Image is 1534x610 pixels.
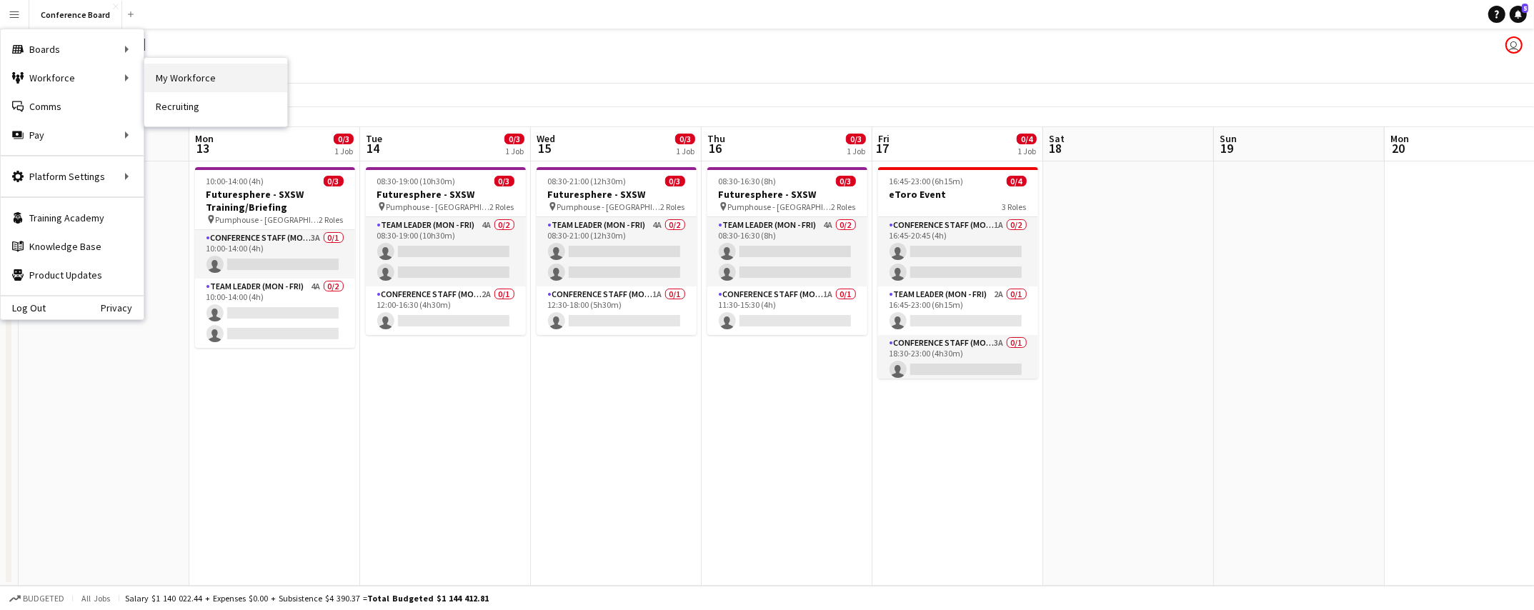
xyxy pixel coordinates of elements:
[1220,132,1237,145] span: Sun
[537,132,555,145] span: Wed
[1,121,144,149] div: Pay
[847,146,865,156] div: 1 Job
[1522,4,1528,13] span: 5
[494,176,514,186] span: 0/3
[334,134,354,144] span: 0/3
[490,201,514,212] span: 2 Roles
[548,176,627,186] span: 08:30-21:00 (12h30m)
[367,593,489,604] span: Total Budgeted $1 144 412.81
[195,132,214,145] span: Mon
[1388,140,1409,156] span: 20
[364,140,382,156] span: 14
[1,204,144,232] a: Training Academy
[707,188,867,201] h3: Futuresphere - SXSW
[505,146,524,156] div: 1 Job
[377,176,456,186] span: 08:30-19:00 (10h30m)
[195,279,355,348] app-card-role: Team Leader (Mon - Fri)4A0/210:00-14:00 (4h)
[1390,132,1409,145] span: Mon
[125,593,489,604] div: Salary $1 140 022.44 + Expenses $0.00 + Subsistence $4 390.37 =
[101,302,144,314] a: Privacy
[707,132,725,145] span: Thu
[1,302,46,314] a: Log Out
[1,64,144,92] div: Workforce
[878,217,1038,286] app-card-role: Conference Staff (Mon - Fri)1A0/216:45-20:45 (4h)
[1047,140,1065,156] span: 18
[324,176,344,186] span: 0/3
[661,201,685,212] span: 2 Roles
[665,176,685,186] span: 0/3
[1,232,144,261] a: Knowledge Base
[29,1,122,29] button: Conference Board
[878,132,890,145] span: Fri
[1,35,144,64] div: Boards
[195,167,355,348] app-job-card: 10:00-14:00 (4h)0/3Futuresphere - SXSW Training/Briefing Pumphouse - [GEOGRAPHIC_DATA]2 RolesConf...
[144,64,287,92] a: My Workforce
[878,167,1038,379] app-job-card: 16:45-23:00 (6h15m)0/4eToro Event3 RolesConference Staff (Mon - Fri)1A0/216:45-20:45 (4h) Team Le...
[7,591,66,606] button: Budgeted
[144,92,287,121] a: Recruiting
[1,92,144,121] a: Comms
[707,217,867,286] app-card-role: Team Leader (Mon - Fri)4A0/208:30-16:30 (8h)
[319,214,344,225] span: 2 Roles
[1049,132,1065,145] span: Sat
[557,201,661,212] span: Pumphouse - [GEOGRAPHIC_DATA]
[846,134,866,144] span: 0/3
[206,176,264,186] span: 10:00-14:00 (4h)
[334,146,353,156] div: 1 Job
[707,286,867,335] app-card-role: Conference Staff (Mon - Fri)1A0/111:30-15:30 (4h)
[878,335,1038,384] app-card-role: Conference Staff (Mon - Fri)3A0/118:30-23:00 (4h30m)
[1,162,144,191] div: Platform Settings
[707,167,867,335] app-job-card: 08:30-16:30 (8h)0/3Futuresphere - SXSW Pumphouse - [GEOGRAPHIC_DATA]2 RolesTeam Leader (Mon - Fri...
[878,286,1038,335] app-card-role: Team Leader (Mon - Fri)2A0/116:45-23:00 (6h15m)
[676,146,694,156] div: 1 Job
[832,201,856,212] span: 2 Roles
[1217,140,1237,156] span: 19
[728,201,832,212] span: Pumphouse - [GEOGRAPHIC_DATA]
[504,134,524,144] span: 0/3
[1017,134,1037,144] span: 0/4
[890,176,964,186] span: 16:45-23:00 (6h15m)
[1017,146,1036,156] div: 1 Job
[366,167,526,335] app-job-card: 08:30-19:00 (10h30m)0/3Futuresphere - SXSW Pumphouse - [GEOGRAPHIC_DATA]2 RolesTeam Leader (Mon -...
[1007,176,1027,186] span: 0/4
[1505,36,1523,54] app-user-avatar: Kristelle Bristow
[836,176,856,186] span: 0/3
[23,594,64,604] span: Budgeted
[366,286,526,335] app-card-role: Conference Staff (Mon - Fri)2A0/112:00-16:30 (4h30m)
[366,188,526,201] h3: Futuresphere - SXSW
[216,214,319,225] span: Pumphouse - [GEOGRAPHIC_DATA]
[876,140,890,156] span: 17
[705,140,725,156] span: 16
[537,286,697,335] app-card-role: Conference Staff (Mon - Fri)1A0/112:30-18:00 (5h30m)
[79,593,113,604] span: All jobs
[195,188,355,214] h3: Futuresphere - SXSW Training/Briefing
[719,176,777,186] span: 08:30-16:30 (8h)
[366,132,382,145] span: Tue
[366,217,526,286] app-card-role: Team Leader (Mon - Fri)4A0/208:30-19:00 (10h30m)
[1510,6,1527,23] a: 5
[1002,201,1027,212] span: 3 Roles
[878,188,1038,201] h3: eToro Event
[537,188,697,201] h3: Futuresphere - SXSW
[193,140,214,156] span: 13
[387,201,490,212] span: Pumphouse - [GEOGRAPHIC_DATA]
[537,217,697,286] app-card-role: Team Leader (Mon - Fri)4A0/208:30-21:00 (12h30m)
[195,230,355,279] app-card-role: Conference Staff (Mon - Fri)3A0/110:00-14:00 (4h)
[534,140,555,156] span: 15
[537,167,697,335] app-job-card: 08:30-21:00 (12h30m)0/3Futuresphere - SXSW Pumphouse - [GEOGRAPHIC_DATA]2 RolesTeam Leader (Mon -...
[675,134,695,144] span: 0/3
[1,261,144,289] a: Product Updates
